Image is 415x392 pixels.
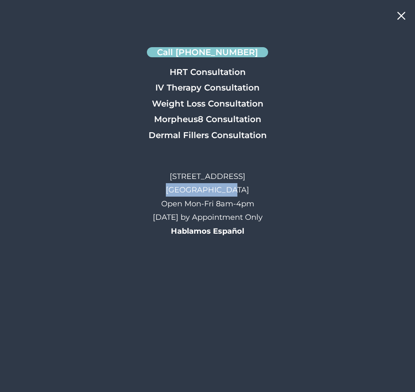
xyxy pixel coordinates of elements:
a: Morpheus8 Consultation [146,114,270,124]
p: [STREET_ADDRESS] [GEOGRAPHIC_DATA] Open Mon-Fri 8am-4pm [DATE] by Appointment Only [153,170,263,238]
a: Weight Loss Consultation [144,99,272,109]
a: Dermal Fillers Consultation [140,130,275,140]
a: HRT Consultation [161,67,254,77]
strong: Hablamos Español [171,227,244,236]
a: IV Therapy Consultation [147,83,268,93]
a: Call [PHONE_NUMBER] [147,47,268,57]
